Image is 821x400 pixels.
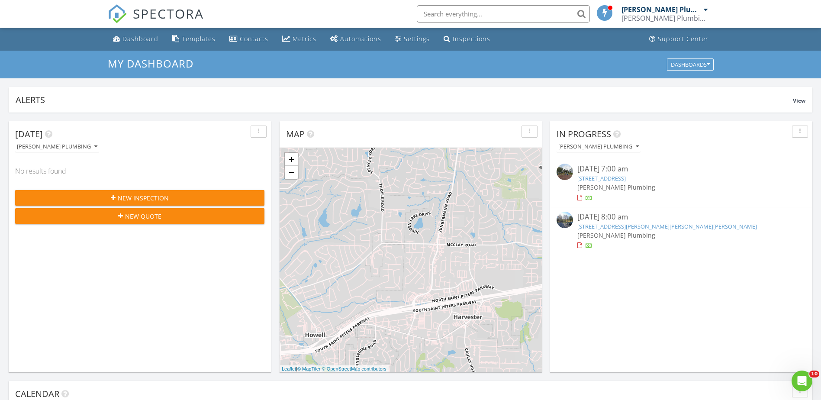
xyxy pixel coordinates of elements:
div: [DATE] 8:00 am [577,212,785,223]
div: [DATE] 7:00 am [577,164,785,174]
input: Search everything... [417,5,590,23]
span: SPECTORA [133,4,204,23]
div: Templates [182,35,216,43]
a: © MapTiler [297,366,321,371]
a: Zoom out [285,166,298,179]
div: | [280,365,389,373]
a: [DATE] 8:00 am [STREET_ADDRESS][PERSON_NAME][PERSON_NAME][PERSON_NAME] [PERSON_NAME] Plumbing [557,212,806,250]
span: Calendar [15,388,59,400]
span: [PERSON_NAME] Plumbing [577,183,655,191]
div: Alerts [16,94,793,106]
div: No results found [9,159,271,183]
span: [PERSON_NAME] Plumbing [577,231,655,239]
span: New Inspection [118,194,169,203]
img: streetview [557,164,573,180]
a: Contacts [226,31,272,47]
div: Dashboards [671,61,710,68]
div: Support Center [658,35,708,43]
div: Behrle Plumbing, LLC. [621,14,708,23]
span: View [793,97,805,104]
a: Templates [169,31,219,47]
span: Map [286,128,305,140]
div: Dashboard [122,35,158,43]
button: New Quote [15,208,264,224]
span: In Progress [557,128,611,140]
div: [PERSON_NAME] Plumbing [621,5,702,14]
span: New Quote [125,212,161,221]
a: [DATE] 7:00 am [STREET_ADDRESS] [PERSON_NAME] Plumbing [557,164,806,202]
img: The Best Home Inspection Software - Spectora [108,4,127,23]
iframe: Intercom live chat [792,371,812,391]
a: Inspections [440,31,494,47]
a: © OpenStreetMap contributors [322,366,386,371]
a: Metrics [279,31,320,47]
span: My Dashboard [108,56,193,71]
button: [PERSON_NAME] Plumbing [15,141,99,153]
button: [PERSON_NAME] Plumbing [557,141,641,153]
div: Metrics [293,35,316,43]
a: Leaflet [282,366,296,371]
a: Settings [392,31,433,47]
span: [DATE] [15,128,43,140]
a: [STREET_ADDRESS][PERSON_NAME][PERSON_NAME][PERSON_NAME] [577,223,757,230]
div: [PERSON_NAME] Plumbing [558,144,639,150]
a: [STREET_ADDRESS] [577,174,626,182]
img: streetview [557,212,573,228]
div: Settings [404,35,430,43]
a: Dashboard [109,31,162,47]
a: Zoom in [285,153,298,166]
a: Support Center [646,31,712,47]
button: New Inspection [15,190,264,206]
button: Dashboards [667,58,714,71]
div: Automations [340,35,381,43]
div: Inspections [453,35,490,43]
a: SPECTORA [108,12,204,30]
a: Automations (Basic) [327,31,385,47]
div: [PERSON_NAME] Plumbing [17,144,97,150]
span: 10 [809,371,819,377]
div: Contacts [240,35,268,43]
